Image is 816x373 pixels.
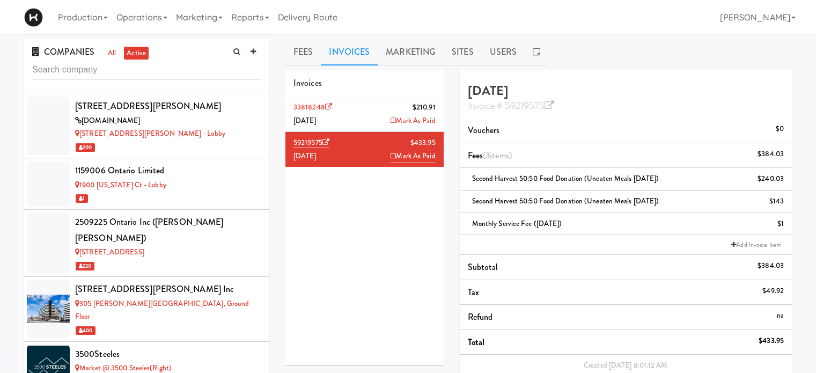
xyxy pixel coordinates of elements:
[293,115,317,126] span: [DATE]
[460,191,792,213] li: Second Harvest 50:50 Food Donation (Uneaten Meals [DATE])$143
[24,158,269,210] li: 1159006 Ontario Limited1900 [US_STATE] Ct - Lobby 1
[759,334,784,348] div: $433.95
[293,151,317,161] span: [DATE]
[413,101,436,114] span: $210.91
[76,143,95,152] span: 200
[76,326,95,335] span: 400
[460,213,792,236] li: Monthly Service Fee ([DATE])$1
[285,39,321,65] a: Fees
[75,98,261,114] div: [STREET_ADDRESS][PERSON_NAME]
[75,114,261,128] div: [DOMAIN_NAME]
[729,239,784,250] a: Add Invoice Item
[777,309,784,323] div: na
[24,8,43,27] img: Micromart
[293,137,329,148] a: 59219575
[321,39,378,65] a: Invoices
[468,261,498,273] span: Subtotal
[468,286,479,298] span: Tax
[444,39,482,65] a: Sites
[391,114,435,128] a: Mark As Paid
[758,148,784,161] div: $384.03
[24,210,269,277] li: 2509225 Ontario Inc ([PERSON_NAME] [PERSON_NAME])[STREET_ADDRESS] 220
[472,173,659,184] span: Second Harvest 50:50 Food Donation (Uneaten Meals [DATE])
[468,124,500,136] span: Vouchers
[758,259,784,273] div: $384.03
[24,277,269,341] li: [STREET_ADDRESS][PERSON_NAME] Inc305 [PERSON_NAME][GEOGRAPHIC_DATA], Ground Floor 400
[762,284,784,298] div: $49.92
[490,149,509,162] ng-pluralize: items
[410,136,436,150] span: $433.95
[32,60,261,80] input: Search company
[75,247,144,257] a: [STREET_ADDRESS]
[769,195,784,208] div: $143
[293,77,322,89] span: Invoices
[75,180,166,190] a: 1900 [US_STATE] Ct - Lobby
[391,150,435,164] a: Mark As Paid
[468,99,555,113] a: Invoice # 59219575
[482,39,525,65] a: Users
[460,168,792,191] li: Second Harvest 50:50 Food Donation (Uneaten Meals [DATE])$240.03
[472,196,659,206] span: Second Harvest 50:50 Food Donation (Uneaten Meals [DATE])
[75,363,172,373] a: Market @ 3500 Steeles(Right)
[378,39,444,65] a: Marketing
[483,149,512,162] span: (3 )
[32,46,94,58] span: COMPANIES
[293,102,332,112] a: 33818248
[472,218,562,229] span: Monthly Service Fee ([DATE])
[468,149,512,162] span: Fees
[75,128,225,138] a: [STREET_ADDRESS][PERSON_NAME] - Lobby
[776,122,784,136] div: $0
[75,214,261,246] div: 2509225 Ontario Inc ([PERSON_NAME] [PERSON_NAME])
[758,172,784,186] div: $240.03
[285,132,444,167] li: 59219575$433.95[DATE]Mark As Paid
[105,47,119,60] a: all
[75,281,261,297] div: [STREET_ADDRESS][PERSON_NAME] Inc
[468,84,784,112] h4: [DATE]
[468,336,485,348] span: Total
[777,217,784,231] div: $1
[124,47,149,60] a: active
[285,97,444,132] li: 33818248$210.91[DATE]Mark As Paid
[76,194,88,203] span: 1
[468,311,493,323] span: Refund
[24,94,269,158] li: [STREET_ADDRESS][PERSON_NAME][DOMAIN_NAME][STREET_ADDRESS][PERSON_NAME] - Lobby 200
[75,346,261,362] div: 3500Steeles
[468,359,784,372] div: Created [DATE] 8:01:12 AM
[75,163,261,179] div: 1159006 Ontario Limited
[76,262,94,270] span: 220
[75,298,249,322] a: 305 [PERSON_NAME][GEOGRAPHIC_DATA], Ground Floor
